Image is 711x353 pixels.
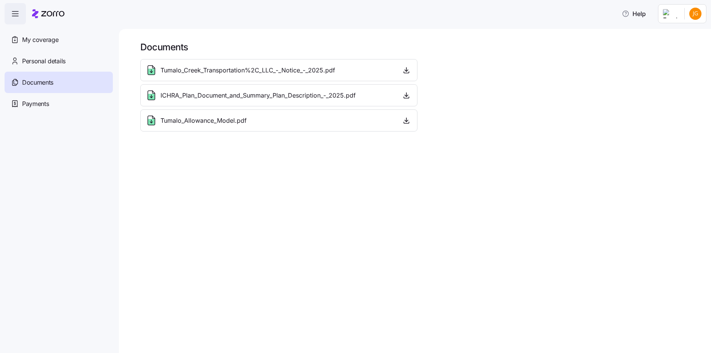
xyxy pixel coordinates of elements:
span: Tumalo_Allowance_Model.pdf [160,116,247,125]
span: Help [622,9,646,18]
span: Tumalo_Creek_Transportation%2C_LLC_-_Notice_-_2025.pdf [160,66,335,75]
a: My coverage [5,29,113,50]
span: Documents [22,78,53,87]
h1: Documents [140,41,700,53]
a: Documents [5,72,113,93]
img: be28eee7940ff7541a673135d606113e [689,8,701,20]
span: Personal details [22,56,66,66]
a: Payments [5,93,113,114]
span: My coverage [22,35,58,45]
img: Employer logo [663,9,678,18]
span: ICHRA_Plan_Document_and_Summary_Plan_Description_-_2025.pdf [160,91,356,100]
span: Payments [22,99,49,109]
button: Help [616,6,652,21]
a: Personal details [5,50,113,72]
